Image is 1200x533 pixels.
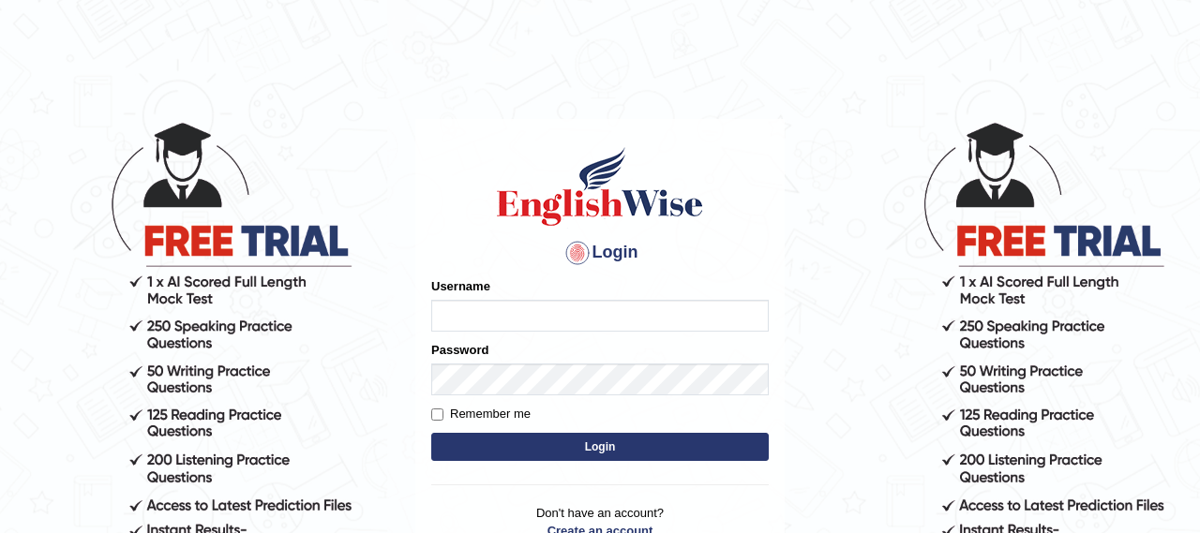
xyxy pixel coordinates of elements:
[431,277,490,295] label: Username
[431,341,488,359] label: Password
[431,238,769,268] h4: Login
[493,144,707,229] img: Logo of English Wise sign in for intelligent practice with AI
[431,408,443,421] input: Remember me
[431,433,769,461] button: Login
[431,405,531,423] label: Remember me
